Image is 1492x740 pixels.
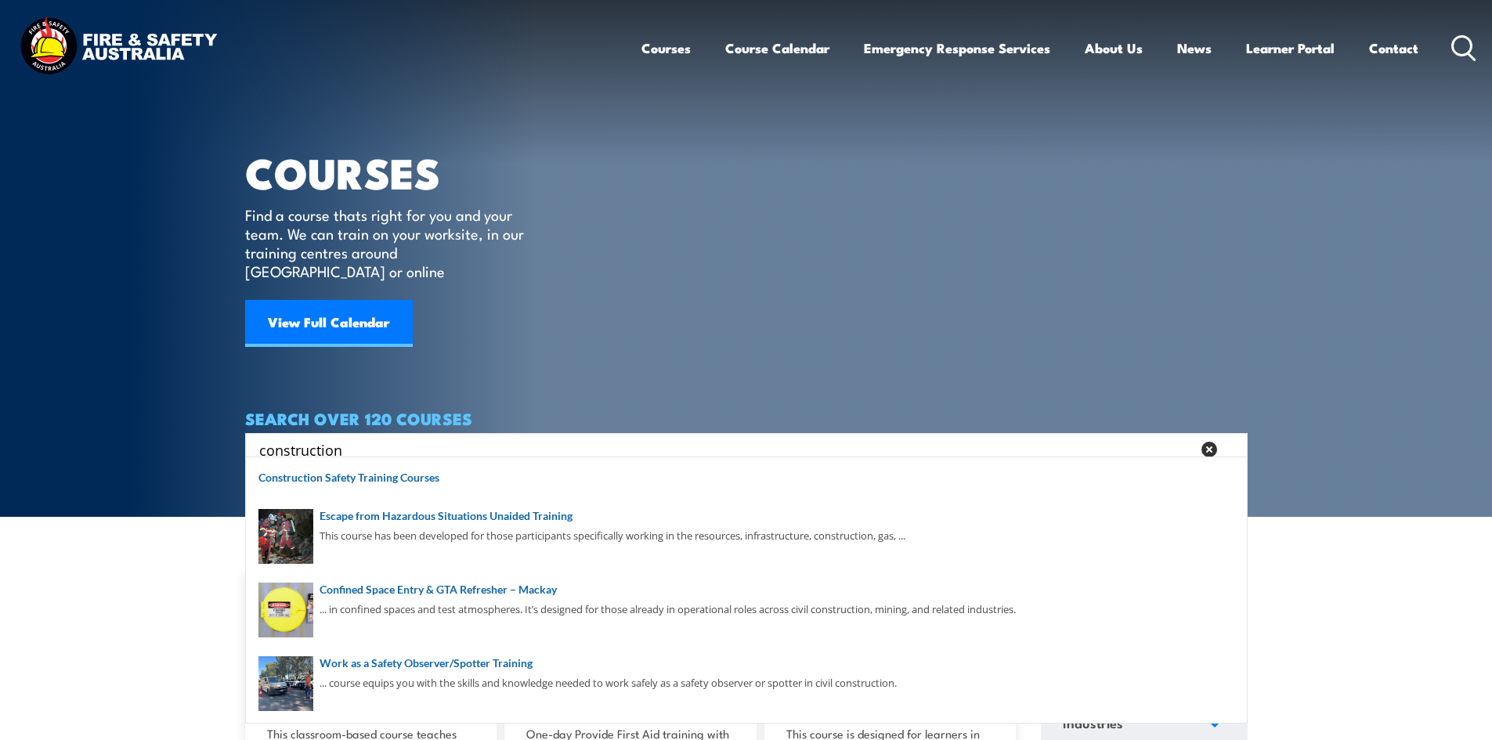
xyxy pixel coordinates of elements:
h4: SEARCH OVER 120 COURSES [245,410,1248,427]
form: Search form [262,439,1194,460]
a: Course Calendar [725,27,829,69]
a: Confined Space Entry & GTA Refresher – Mackay [258,581,1234,598]
a: News [1177,27,1212,69]
a: About Us [1085,27,1143,69]
h1: COURSES [245,153,547,190]
a: Learner Portal [1246,27,1335,69]
a: Work as a Safety Observer/Spotter Training [258,655,1234,672]
button: Search magnifier button [1220,439,1242,460]
a: View Full Calendar [245,300,413,347]
a: Construction Safety Training Courses [258,469,1234,486]
a: Courses [641,27,691,69]
a: Escape from Hazardous Situations Unaided Training [258,507,1234,525]
a: Contact [1369,27,1418,69]
a: Emergency Response Services [864,27,1050,69]
p: Find a course thats right for you and your team. We can train on your worksite, in our training c... [245,205,531,280]
input: Search input [259,438,1191,461]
